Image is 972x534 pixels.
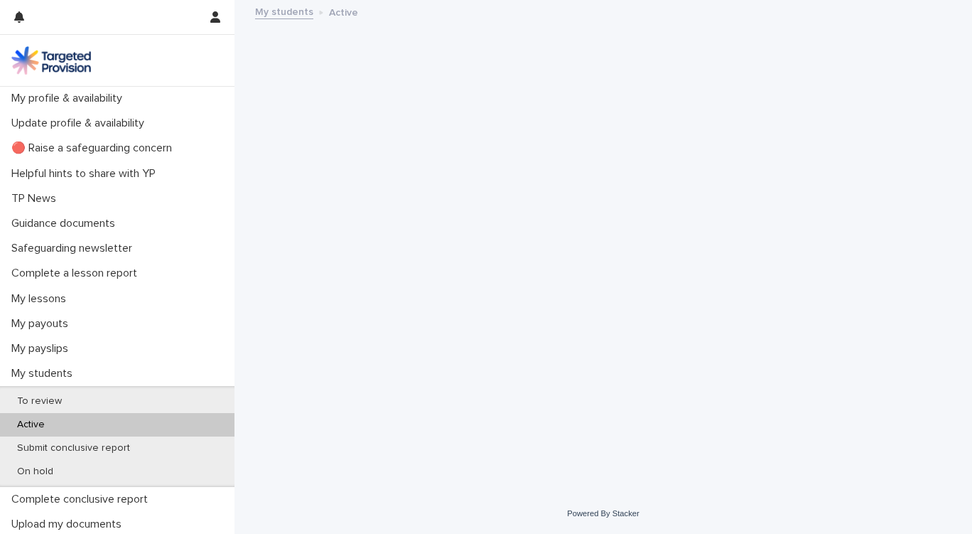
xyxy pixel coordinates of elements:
p: On hold [6,466,65,478]
p: Active [6,419,56,431]
p: 🔴 Raise a safeguarding concern [6,141,183,155]
p: Complete a lesson report [6,267,148,280]
p: Submit conclusive report [6,442,141,454]
a: Powered By Stacker [567,509,639,518]
p: Guidance documents [6,217,126,230]
p: My students [6,367,84,380]
p: To review [6,395,73,407]
a: My students [255,3,313,19]
p: Complete conclusive report [6,493,159,506]
p: My profile & availability [6,92,134,105]
p: Safeguarding newsletter [6,242,144,255]
p: Helpful hints to share with YP [6,167,167,181]
p: My lessons [6,292,77,306]
p: Upload my documents [6,518,133,531]
p: My payslips [6,342,80,356]
p: My payouts [6,317,80,331]
p: Update profile & availability [6,117,156,130]
p: TP News [6,192,67,205]
p: Active [329,4,358,19]
img: M5nRWzHhSzIhMunXDL62 [11,46,91,75]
